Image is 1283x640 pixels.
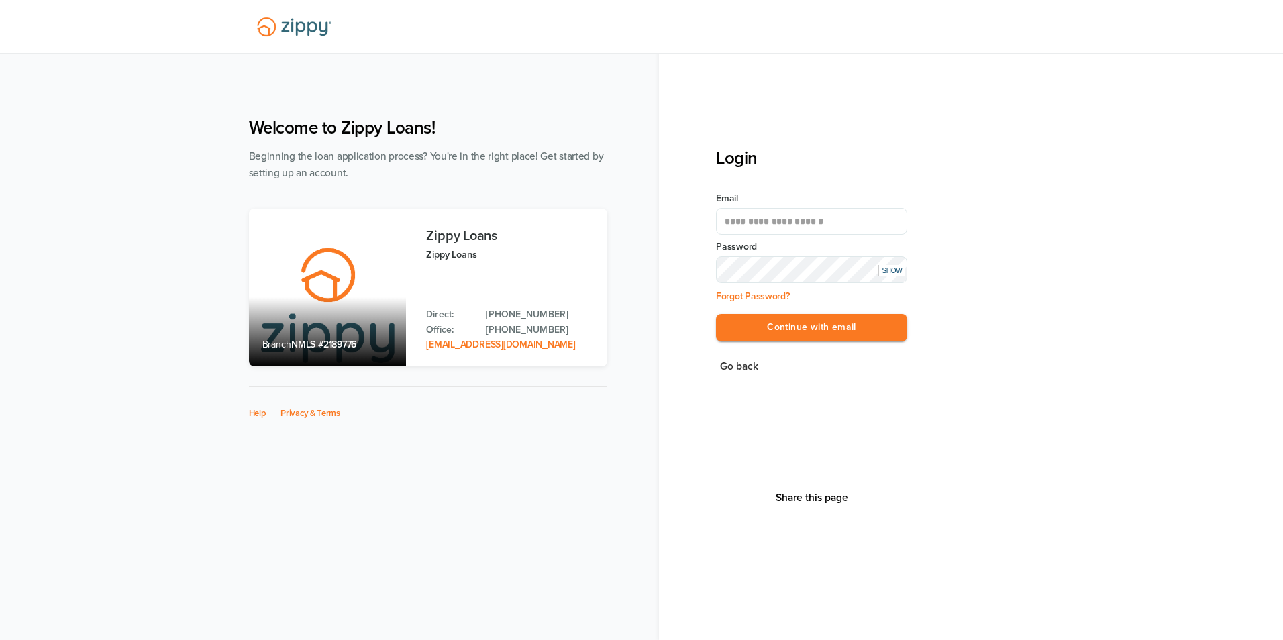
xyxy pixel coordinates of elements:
input: Email Address [716,208,907,235]
p: Zippy Loans [426,247,593,262]
p: Direct: [426,307,472,322]
a: Forgot Password? [716,290,790,302]
button: Continue with email [716,314,907,341]
a: Direct Phone: 512-975-2947 [486,307,593,322]
label: Password [716,240,907,254]
button: Go back [716,358,762,376]
a: Email Address: zippyguide@zippymh.com [426,339,575,350]
a: Office Phone: 512-975-2947 [486,323,593,337]
h3: Login [716,148,907,168]
h1: Welcome to Zippy Loans! [249,117,607,138]
span: NMLS #2189776 [291,339,356,350]
h3: Zippy Loans [426,229,593,244]
button: Share This Page [772,491,852,504]
input: Input Password [716,256,907,283]
a: Privacy & Terms [280,408,340,419]
div: SHOW [878,265,905,276]
img: Lender Logo [249,11,340,42]
span: Beginning the loan application process? You're in the right place! Get started by setting up an a... [249,150,604,179]
label: Email [716,192,907,205]
span: Branch [262,339,292,350]
a: Help [249,408,266,419]
p: Office: [426,323,472,337]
